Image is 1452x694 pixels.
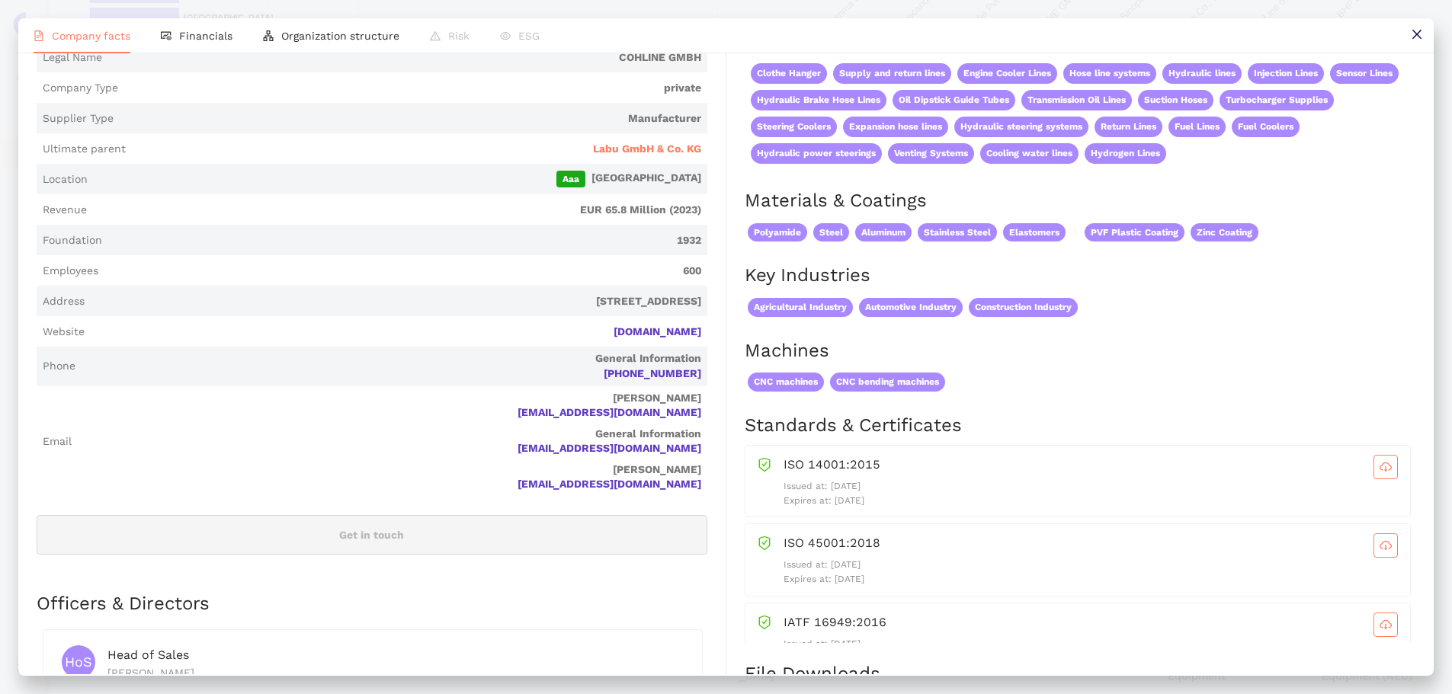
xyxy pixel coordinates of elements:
[748,223,807,242] span: Polyamide
[104,264,701,279] span: 600
[1399,18,1434,53] button: close
[179,30,232,42] span: Financials
[43,233,102,248] span: Foundation
[43,142,126,157] span: Ultimate parent
[745,188,1415,214] h2: Materials & Coatings
[556,171,585,187] span: Aaa
[888,143,974,164] span: Venting Systems
[751,90,886,110] span: Hydraulic Brake Hose Lines
[758,533,771,550] span: safety-certificate
[784,455,1398,479] div: ISO 14001:2015
[94,171,701,187] span: [GEOGRAPHIC_DATA]
[784,637,1398,651] p: Issued at: [DATE]
[1138,90,1213,110] span: Suction Hoses
[855,223,912,242] span: Aluminum
[43,172,88,187] span: Location
[1374,539,1397,552] span: cloud-download
[784,533,1398,558] div: ISO 45001:2018
[78,391,701,406] p: [PERSON_NAME]
[833,63,951,84] span: Supply and return lines
[43,203,87,218] span: Revenue
[1220,90,1334,110] span: Turbocharger Supplies
[107,664,684,681] div: [PERSON_NAME]
[813,223,849,242] span: Steel
[758,455,771,472] span: safety-certificate
[954,117,1088,137] span: Hydraulic steering systems
[82,351,701,366] p: General Information
[957,63,1057,84] span: Engine Cooler Lines
[65,645,92,679] span: HoS
[518,30,540,42] span: ESG
[108,50,701,66] span: COHLINE GMBH
[745,263,1415,289] h2: Key Industries
[751,63,827,84] span: Clothe Hanger
[751,143,882,164] span: Hydraulic power steerings
[784,494,1398,508] p: Expires at: [DATE]
[43,81,118,96] span: Company Type
[43,264,98,279] span: Employees
[1232,117,1300,137] span: Fuel Coolers
[43,294,85,309] span: Address
[500,30,511,41] span: eye
[78,427,701,442] p: General Information
[1095,117,1162,137] span: Return Lines
[430,30,441,41] span: warning
[969,298,1078,317] span: Construction Industry
[43,359,75,374] span: Phone
[448,30,470,42] span: Risk
[748,373,824,392] span: CNC machines
[107,648,189,662] span: Head of Sales
[1248,63,1324,84] span: Injection Lines
[784,558,1398,572] p: Issued at: [DATE]
[751,117,837,137] span: Steering Coolers
[745,338,1415,364] h2: Machines
[43,111,114,126] span: Supplier Type
[1085,143,1166,164] span: Hydrogen Lines
[78,462,701,478] p: [PERSON_NAME]
[1373,455,1398,479] button: cloud-download
[43,50,102,66] span: Legal Name
[1162,63,1242,84] span: Hydraulic lines
[784,572,1398,587] p: Expires at: [DATE]
[281,30,399,42] span: Organization structure
[1085,223,1184,242] span: PVF Plastic Coating
[52,30,130,42] span: Company facts
[263,30,274,41] span: apartment
[745,413,1415,439] h2: Standards & Certificates
[93,203,701,218] span: EUR 65.8 Million (2023)
[1021,90,1132,110] span: Transmission Oil Lines
[893,90,1015,110] span: Oil Dipstick Guide Tubes
[1191,223,1258,242] span: Zinc Coating
[108,233,701,248] span: 1932
[91,294,701,309] span: [STREET_ADDRESS]
[843,117,948,137] span: Expansion hose lines
[37,591,707,617] h2: Officers & Directors
[1168,117,1226,137] span: Fuel Lines
[784,479,1398,494] p: Issued at: [DATE]
[784,612,1398,637] div: IATF 16949:2016
[918,223,997,242] span: Stainless Steel
[1003,223,1066,242] span: Elastomers
[1374,619,1397,631] span: cloud-download
[1063,63,1156,84] span: Hose line systems
[748,298,853,317] span: Agricultural Industry
[43,434,72,449] span: Email
[1373,533,1398,558] button: cloud-download
[758,612,771,629] span: safety-certificate
[43,325,85,340] span: Website
[124,81,701,96] span: private
[1330,63,1399,84] span: Sensor Lines
[980,143,1079,164] span: Cooling water lines
[745,661,1415,687] h2: File Downloads
[161,30,171,41] span: fund-view
[120,111,701,126] span: Manufacturer
[1374,461,1397,473] span: cloud-download
[1411,28,1423,40] span: close
[830,373,945,392] span: CNC bending machines
[1373,612,1398,637] button: cloud-download
[593,142,701,157] span: Labu GmbH & Co. KG
[859,298,963,317] span: Automotive Industry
